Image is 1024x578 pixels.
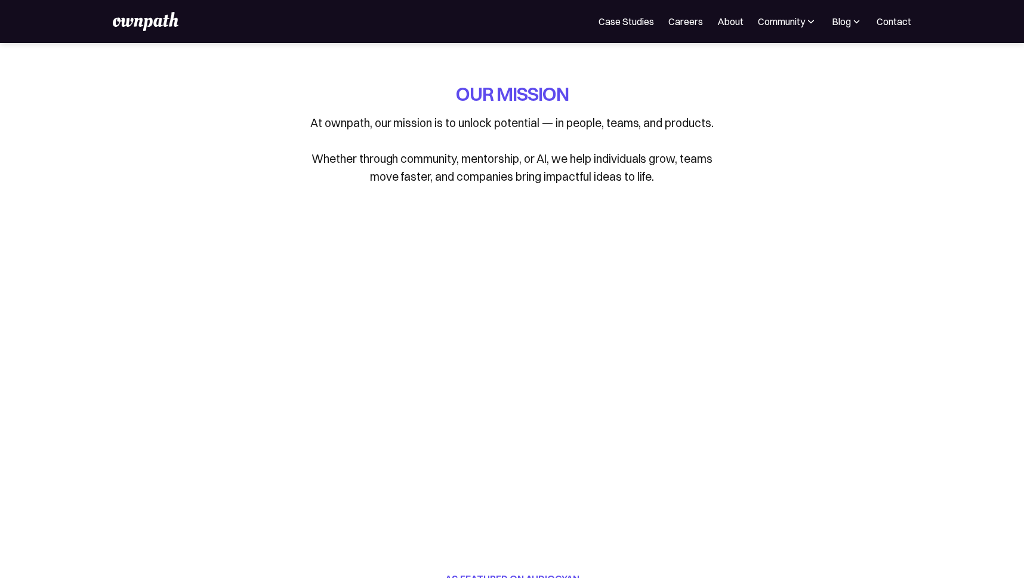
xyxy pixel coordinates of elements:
a: Case Studies [599,14,654,29]
a: Contact [877,14,911,29]
div: Community [758,14,805,29]
a: About [717,14,744,29]
a: Careers [668,14,703,29]
p: At ownpath, our mission is to unlock potential — in people, teams, and products. Whether through ... [303,114,721,186]
div: Blog [832,14,851,29]
div: Community [758,14,817,29]
div: Blog [831,14,862,29]
h1: OUR MISSION [456,81,569,107]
